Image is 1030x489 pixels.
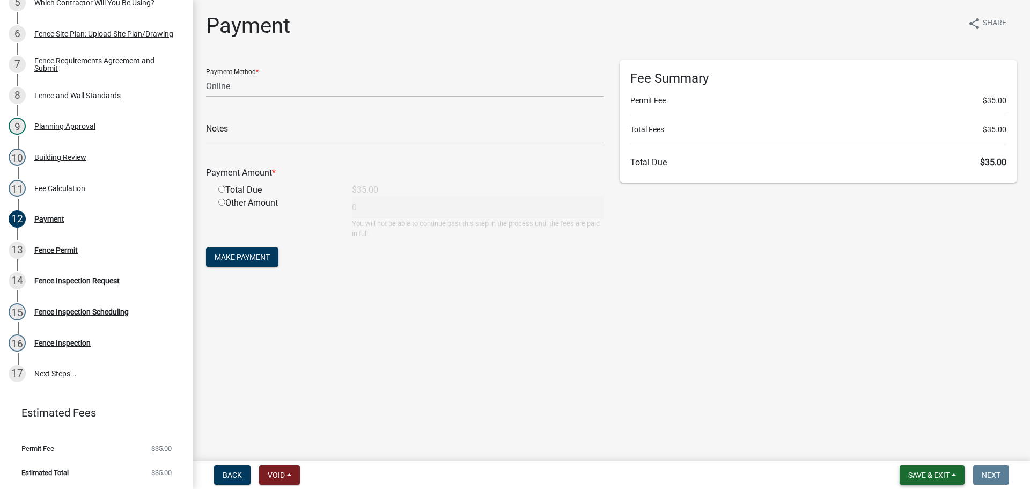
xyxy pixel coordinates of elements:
[151,469,172,476] span: $35.00
[34,246,78,254] div: Fence Permit
[9,149,26,166] div: 10
[983,17,1006,30] span: Share
[34,185,85,192] div: Fee Calculation
[973,465,1009,485] button: Next
[9,402,176,424] a: Estimated Fees
[34,277,120,284] div: Fence Inspection Request
[34,154,86,161] div: Building Review
[198,166,612,179] div: Payment Amount
[34,215,64,223] div: Payment
[9,180,26,197] div: 11
[630,71,1006,86] h6: Fee Summary
[268,471,285,479] span: Void
[21,445,54,452] span: Permit Fee
[206,247,278,267] button: Make Payment
[900,465,965,485] button: Save & Exit
[9,334,26,352] div: 16
[9,56,26,73] div: 7
[214,465,251,485] button: Back
[908,471,950,479] span: Save & Exit
[210,196,344,239] div: Other Amount
[206,13,290,39] h1: Payment
[9,87,26,104] div: 8
[983,95,1006,106] span: $35.00
[9,210,26,228] div: 12
[34,122,95,130] div: Planning Approval
[630,157,1006,167] h6: Total Due
[34,339,91,347] div: Fence Inspection
[215,253,270,261] span: Make Payment
[151,445,172,452] span: $35.00
[223,471,242,479] span: Back
[982,471,1000,479] span: Next
[34,308,129,316] div: Fence Inspection Scheduling
[9,25,26,42] div: 6
[9,365,26,382] div: 17
[9,272,26,289] div: 14
[9,303,26,320] div: 15
[630,124,1006,135] li: Total Fees
[34,30,173,38] div: Fence Site Plan: Upload Site Plan/Drawing
[980,157,1006,167] span: $35.00
[210,184,344,196] div: Total Due
[34,57,176,72] div: Fence Requirements Agreement and Submit
[9,242,26,259] div: 13
[968,17,981,30] i: share
[259,465,300,485] button: Void
[34,92,121,99] div: Fence and Wall Standards
[630,95,1006,106] li: Permit Fee
[959,13,1015,34] button: shareShare
[983,124,1006,135] span: $35.00
[21,469,69,476] span: Estimated Total
[9,118,26,135] div: 9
